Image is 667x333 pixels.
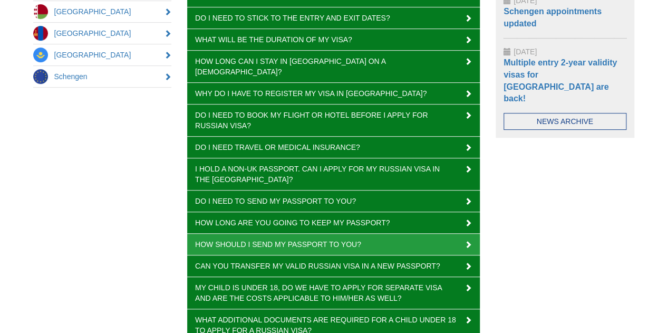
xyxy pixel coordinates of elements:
a: My child is under 18, do we have to apply for separate visa and are the costs applicable to him/h... [187,277,480,309]
a: Do I need to book my flight or hotel before I apply for Russian visa? [187,104,480,136]
a: How long can I stay in [GEOGRAPHIC_DATA] on a [DEMOGRAPHIC_DATA]? [187,51,480,82]
a: Multiple entry 2-year validity visas for [GEOGRAPHIC_DATA] are back! [504,58,617,103]
a: News Archive [504,113,626,130]
a: [GEOGRAPHIC_DATA] [33,1,172,22]
a: [GEOGRAPHIC_DATA] [33,44,172,65]
a: How long are you going to keep my passport? [187,212,480,233]
a: Why do I have to register my visa in [GEOGRAPHIC_DATA]? [187,83,480,104]
a: Can you transfer my valid Russian visa in a new passport? [187,255,480,277]
a: How should I send my passport to you? [187,234,480,255]
a: [GEOGRAPHIC_DATA] [33,23,172,44]
a: I hold a non-UK passport. Can I apply for my Russian visa in the [GEOGRAPHIC_DATA]? [187,158,480,190]
a: What will be the duration of my visa? [187,29,480,50]
a: Schengen [33,66,172,87]
a: Do I need travel or medical insurance? [187,137,480,158]
a: Do I need to stick to the entry and exit dates? [187,7,480,28]
span: [DATE] [514,47,537,56]
a: Do I need to send my passport to you? [187,191,480,212]
a: Schengen appointments updated [504,7,602,28]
